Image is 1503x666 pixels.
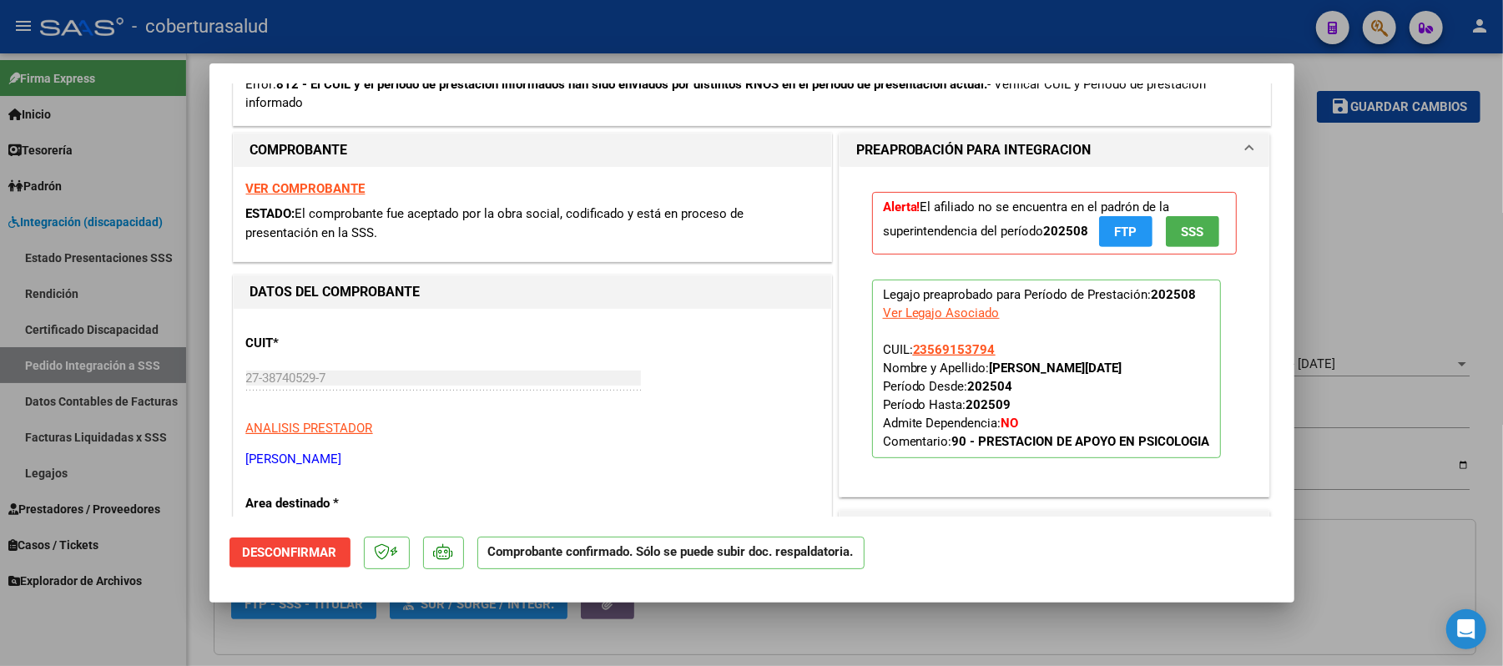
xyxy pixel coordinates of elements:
[1114,225,1137,240] span: FTP
[1001,416,1019,431] strong: NO
[246,450,819,469] p: [PERSON_NAME]
[968,379,1013,394] strong: 202504
[913,342,996,357] span: 23569153794
[246,206,295,221] span: ESTADO:
[246,421,373,436] span: ANALISIS PRESTADOR
[246,334,418,353] p: CUIT
[246,181,366,196] a: VER COMPROBANTE
[1181,225,1203,240] span: SSS
[872,280,1221,458] p: Legajo preaprobado para Período de Prestación:
[883,434,1210,449] span: Comentario:
[966,397,1011,412] strong: 202509
[229,537,351,568] button: Desconfirmar
[250,142,348,158] strong: COMPROBANTE
[277,77,988,92] strong: 812 - El CUIL y el período de prestación informados han sido enviados por distintos RNOS en el pe...
[243,545,337,560] span: Desconfirmar
[856,140,1092,160] h1: PREAPROBACIÓN PARA INTEGRACION
[1099,216,1152,247] button: FTP
[883,342,1210,449] span: CUIL: Nombre y Apellido: Período Desde: Período Hasta: Admite Dependencia:
[1152,287,1197,302] strong: 202508
[840,134,1270,167] mat-expansion-panel-header: PREAPROBACIÓN PARA INTEGRACION
[883,304,1000,322] div: Ver Legajo Asociado
[840,511,1270,544] mat-expansion-panel-header: DOCUMENTACIÓN RESPALDATORIA
[1446,609,1486,649] div: Open Intercom Messenger
[477,537,865,569] p: Comprobante confirmado. Sólo se puede subir doc. respaldatoria.
[840,167,1270,497] div: PREAPROBACIÓN PARA INTEGRACION
[990,361,1122,376] strong: [PERSON_NAME][DATE]
[1166,216,1219,247] button: SSS
[952,434,1210,449] strong: 90 - PRESTACION DE APOYO EN PSICOLOGIA
[883,199,1219,239] span: El afiliado no se encuentra en el padrón de la superintendencia del período
[246,206,744,240] span: El comprobante fue aceptado por la obra social, codificado y está en proceso de presentación en l...
[883,199,920,214] strong: Alerta!
[1044,224,1089,239] strong: 202508
[250,284,421,300] strong: DATOS DEL COMPROBANTE
[246,494,418,513] p: Area destinado *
